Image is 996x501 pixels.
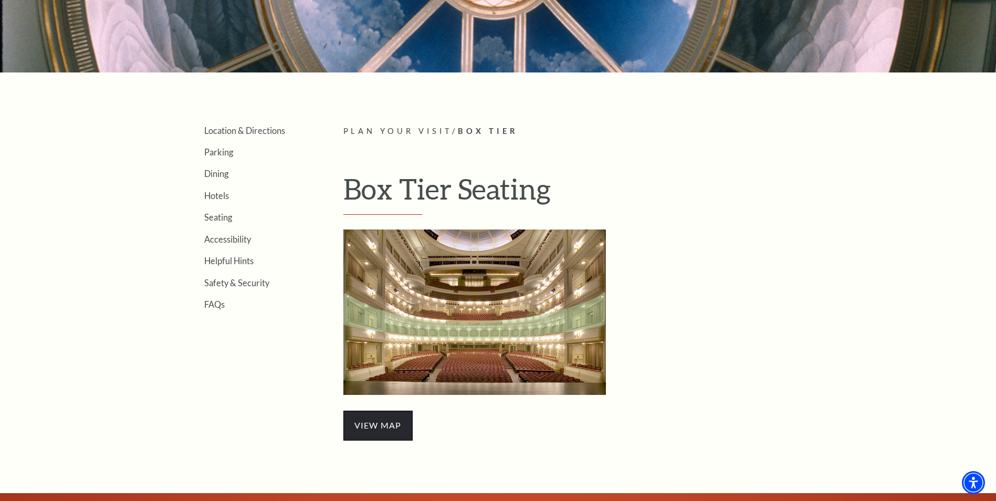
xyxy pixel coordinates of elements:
h1: Box Tier Seating [343,172,824,215]
a: Accessibility [204,234,251,244]
div: Accessibility Menu [962,471,985,494]
a: FAQs [204,299,225,309]
span: Plan Your Visit [343,127,453,135]
a: Helpful Hints [204,256,254,266]
a: Safety & Security [204,278,269,288]
span: Box Tier [458,127,518,135]
a: Seating [204,212,232,222]
a: Box Tier Seating - open in a new tab [343,305,606,317]
span: view map [343,411,413,440]
a: view map - open in a new tab [343,419,413,431]
a: Parking [204,147,233,157]
a: Location & Directions [204,126,285,135]
img: Box Tier Seating [343,229,606,395]
p: / [343,125,824,138]
a: Dining [204,169,228,179]
a: Hotels [204,191,229,201]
